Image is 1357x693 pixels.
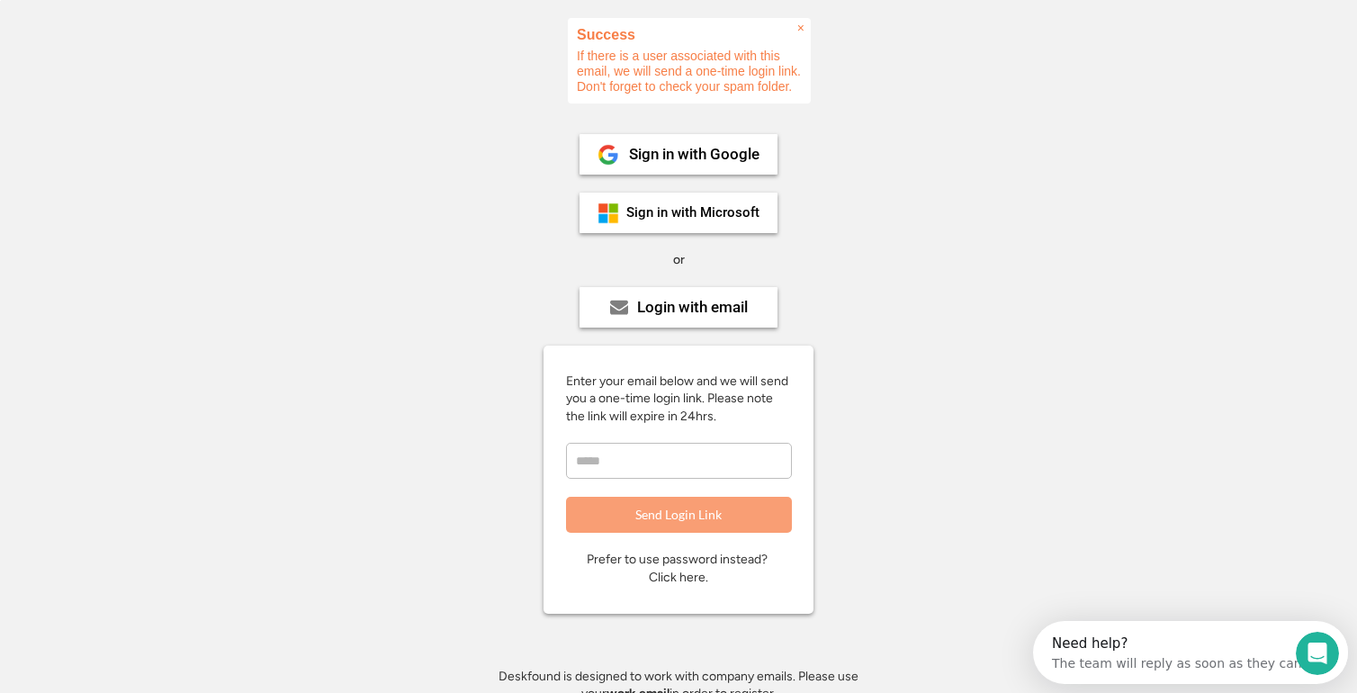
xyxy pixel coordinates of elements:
[626,206,759,220] div: Sign in with Microsoft
[19,15,269,30] div: Need help?
[797,21,804,36] span: ×
[598,202,619,224] img: ms-symbollockup_mssymbol_19.png
[637,300,748,315] div: Login with email
[629,147,759,162] div: Sign in with Google
[598,144,619,166] img: 1024px-Google__G__Logo.svg.png
[7,7,322,57] div: Open Intercom Messenger
[1033,621,1348,684] iframe: Intercom live chat discovery launcher
[568,18,811,103] div: If there is a user associated with this email, we will send a one-time login link. Don't forget t...
[566,497,792,533] button: Send Login Link
[1296,632,1339,675] iframe: Intercom live chat
[566,373,791,426] div: Enter your email below and we will send you a one-time login link. Please note the link will expi...
[577,27,802,42] h2: Success
[19,30,269,49] div: The team will reply as soon as they can
[587,551,770,586] div: Prefer to use password instead? Click here.
[673,251,685,269] div: or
